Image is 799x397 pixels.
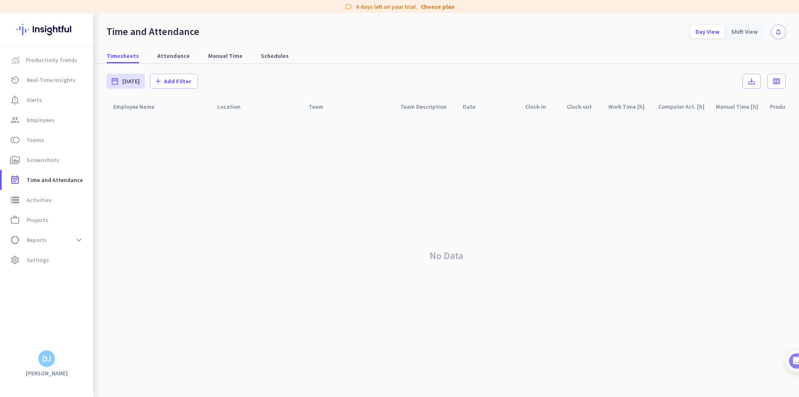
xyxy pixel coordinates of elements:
a: notification_importantAlerts [2,90,93,110]
span: Timesheets [107,52,139,60]
img: Insightful logo [16,13,77,46]
div: Manual Time [h] [716,101,763,112]
span: Screenshots [27,155,59,165]
span: Employees [27,115,55,125]
div: Computer Act. [h] [658,101,709,112]
i: event_note [10,175,20,185]
span: Activities [27,195,52,205]
div: DJ [42,355,51,363]
a: perm_mediaScreenshots [2,150,93,170]
a: event_noteTime and Attendance [2,170,93,190]
span: Attendance [157,52,190,60]
div: Shift View [726,25,763,38]
span: Productivity Trends [26,55,77,65]
button: expand_more [72,232,87,247]
img: menu-item [12,56,19,64]
div: Team [302,99,394,115]
a: groupEmployees [2,110,93,130]
span: Manual Time [208,52,243,60]
i: add [154,77,162,85]
i: group [10,115,20,125]
i: toll [10,135,20,145]
a: menu-itemProductivity Trends [2,50,93,70]
div: Date [463,101,485,112]
span: Time and Attendance [27,175,83,185]
i: save_alt [747,77,756,85]
i: data_usage [10,235,20,245]
i: work_outline [10,215,20,225]
i: notification_important [10,95,20,105]
button: notifications [771,25,786,39]
i: date_range [111,77,119,85]
i: perm_media [10,155,20,165]
span: Schedules [261,52,289,60]
a: settingsSettings [2,250,93,270]
span: Teams [27,135,44,145]
span: Alerts [27,95,42,105]
a: Choose plan [421,2,454,11]
span: Real-Time Insights [27,75,76,85]
a: work_outlineProjects [2,210,93,230]
i: calendar_view_week [772,77,781,85]
div: Day View [690,25,725,38]
div: No Data [107,115,786,397]
div: Clock-in [525,101,556,112]
div: Work Time [h] [608,101,652,112]
a: av_timerReal-Time Insights [2,70,93,90]
div: Clock-out [560,99,602,115]
i: notifications [775,28,782,35]
div: Employee Name [107,99,211,115]
span: Add Filter [164,77,191,85]
span: [DATE] [122,77,140,85]
span: Projects [27,215,48,225]
i: label [345,2,353,11]
button: calendar_view_week [767,74,786,89]
button: addAdd Filter [150,74,198,89]
div: Team Description [394,99,456,115]
div: Location [211,99,302,115]
a: data_usageReportsexpand_more [2,230,93,250]
span: Settings [27,255,49,265]
button: save_alt [742,74,761,89]
i: storage [10,195,20,205]
span: Reports [27,235,47,245]
a: tollTeams [2,130,93,150]
i: av_timer [10,75,20,85]
div: Time and Attendance [107,25,199,38]
a: storageActivities [2,190,93,210]
i: settings [10,255,20,265]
